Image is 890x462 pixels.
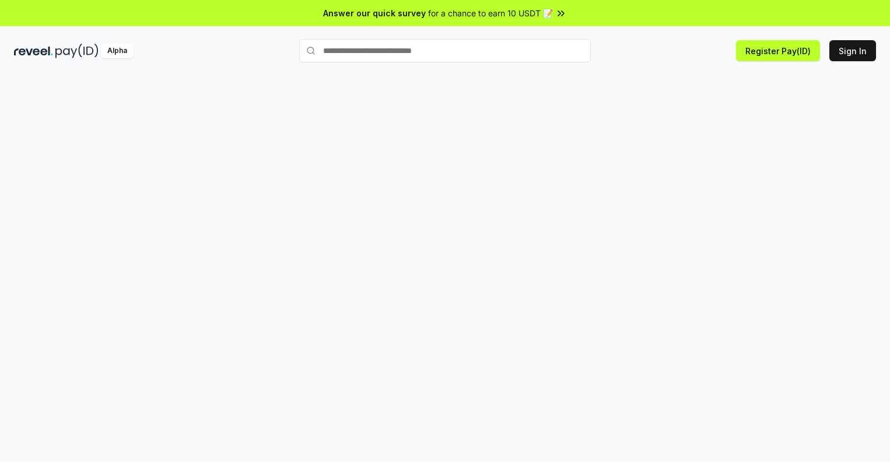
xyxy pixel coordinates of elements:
[829,40,876,61] button: Sign In
[14,44,53,58] img: reveel_dark
[101,44,134,58] div: Alpha
[736,40,820,61] button: Register Pay(ID)
[55,44,99,58] img: pay_id
[428,7,553,19] span: for a chance to earn 10 USDT 📝
[323,7,426,19] span: Answer our quick survey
